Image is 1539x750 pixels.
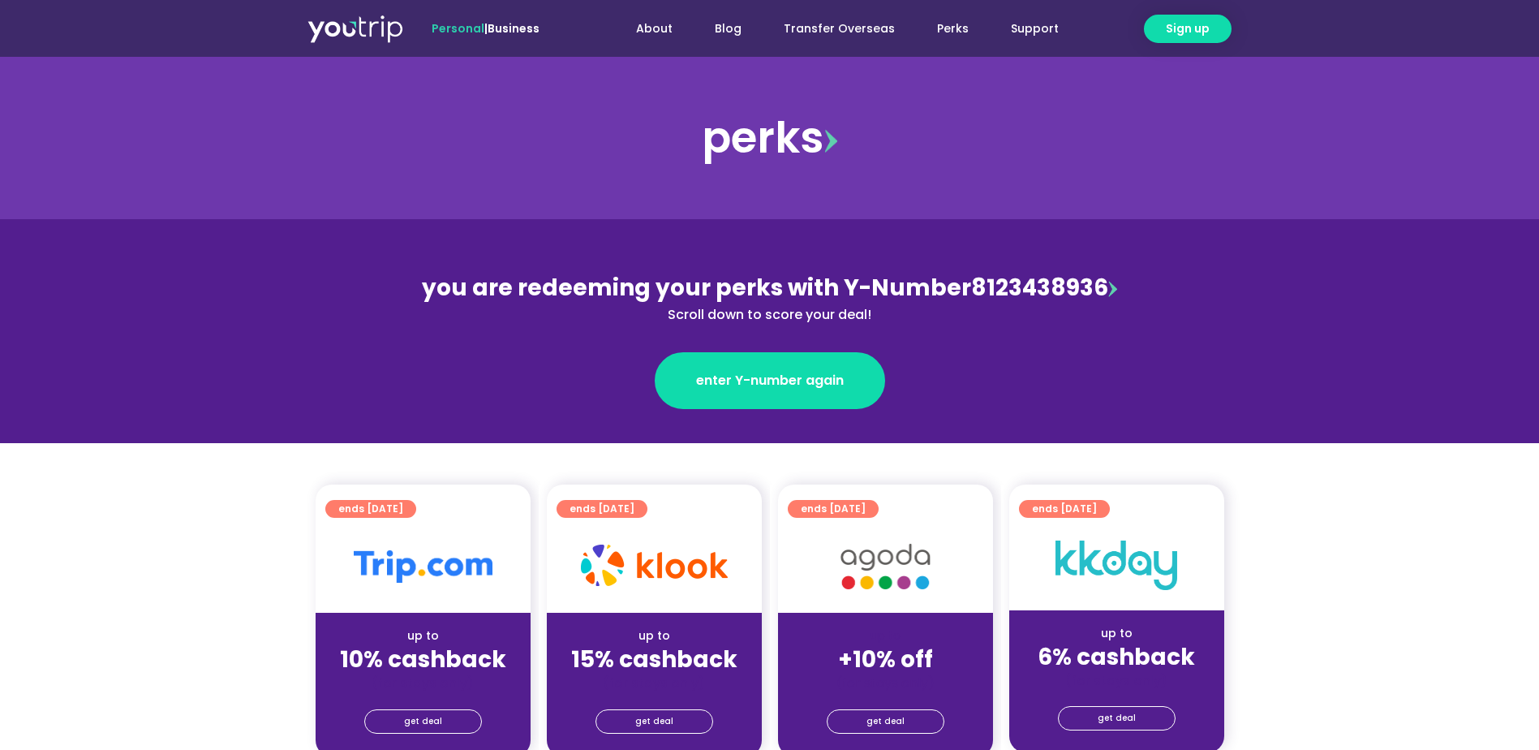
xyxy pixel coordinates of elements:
a: enter Y-number again [655,352,885,409]
a: get deal [595,709,713,734]
span: ends [DATE] [801,500,866,518]
a: get deal [1058,706,1176,731]
nav: Menu [583,14,1080,44]
a: get deal [827,709,944,734]
span: ends [DATE] [1032,500,1097,518]
span: Personal [432,20,484,37]
a: About [615,14,694,44]
div: Scroll down to score your deal! [418,305,1122,325]
a: Transfer Overseas [763,14,916,44]
div: (for stays only) [1022,672,1211,689]
a: ends [DATE] [788,500,879,518]
div: (for stays only) [560,675,749,692]
a: Blog [694,14,763,44]
span: Sign up [1166,20,1210,37]
span: get deal [404,710,442,733]
a: Perks [916,14,990,44]
a: Sign up [1144,15,1232,43]
span: enter Y-number again [696,371,844,390]
span: | [432,20,540,37]
div: 8123438936 [418,271,1122,325]
span: up to [871,627,901,644]
a: Business [488,20,540,37]
div: (for stays only) [791,675,980,692]
strong: +10% off [838,644,933,675]
a: get deal [364,709,482,734]
div: (for stays only) [329,675,518,692]
div: up to [560,627,749,644]
span: get deal [635,710,673,733]
span: ends [DATE] [570,500,634,518]
a: Support [990,14,1080,44]
a: ends [DATE] [1019,500,1110,518]
strong: 6% cashback [1038,641,1195,673]
span: get deal [866,710,905,733]
a: ends [DATE] [557,500,647,518]
strong: 15% cashback [571,644,737,675]
a: ends [DATE] [325,500,416,518]
span: get deal [1098,707,1136,730]
span: you are redeeming your perks with Y-Number [422,272,971,304]
span: ends [DATE] [338,500,403,518]
div: up to [329,627,518,644]
strong: 10% cashback [340,644,506,675]
div: up to [1022,625,1211,642]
